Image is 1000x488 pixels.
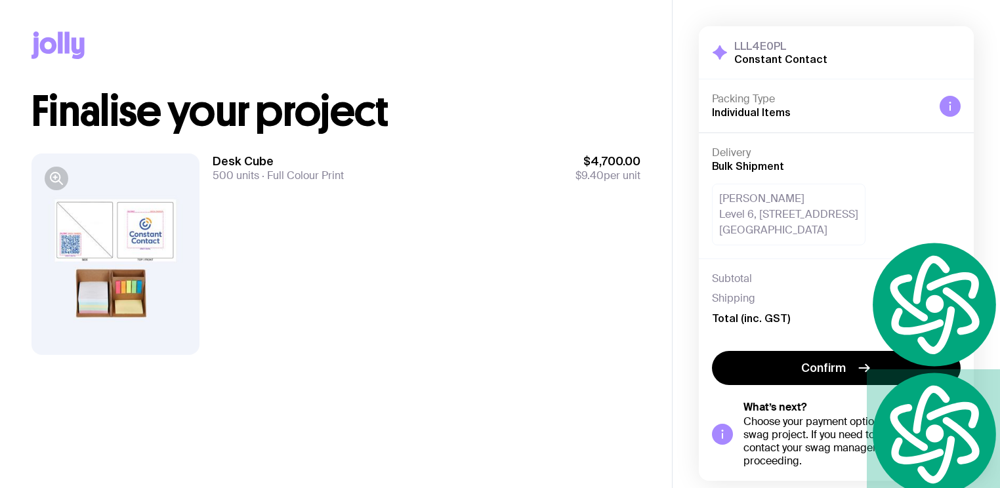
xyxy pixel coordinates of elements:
[734,39,827,52] h3: LLL4E0PL
[712,106,791,118] span: Individual Items
[712,146,961,159] h4: Delivery
[712,292,755,305] span: Shipping
[734,52,827,66] h2: Constant Contact
[712,272,752,285] span: Subtotal
[213,153,344,169] h3: Desk Cube
[575,169,640,182] span: per unit
[575,169,604,182] span: $9.40
[712,312,790,325] span: Total (inc. GST)
[712,184,865,245] div: [PERSON_NAME] Level 6, [STREET_ADDRESS] [GEOGRAPHIC_DATA]
[712,351,961,385] button: Confirm
[867,239,1000,369] img: logo.svg
[801,360,846,376] span: Confirm
[712,160,784,172] span: Bulk Shipment
[213,169,259,182] span: 500 units
[743,401,961,414] h5: What’s next?
[575,153,640,169] span: $4,700.00
[259,169,344,182] span: Full Colour Print
[712,92,929,106] h4: Packing Type
[743,415,961,468] div: Choose your payment option to finalise your swag project. If you need to make changes, contact yo...
[31,91,640,132] h1: Finalise your project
